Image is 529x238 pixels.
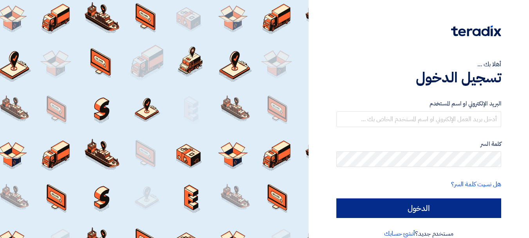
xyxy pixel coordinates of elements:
h1: تسجيل الدخول [336,69,501,86]
input: الدخول [336,198,501,218]
a: هل نسيت كلمة السر؟ [451,180,501,189]
label: البريد الإلكتروني او اسم المستخدم [336,99,501,108]
label: كلمة السر [336,140,501,149]
input: أدخل بريد العمل الإلكتروني او اسم المستخدم الخاص بك ... [336,111,501,127]
img: Teradix logo [451,25,501,36]
div: أهلا بك ... [336,60,501,69]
